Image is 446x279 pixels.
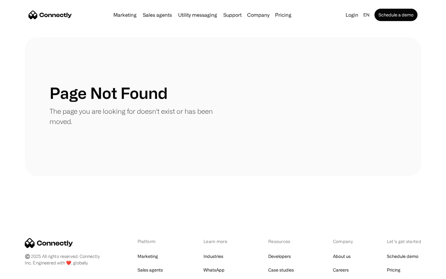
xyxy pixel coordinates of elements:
[203,266,225,274] a: WhatsApp
[138,252,158,261] a: Marketing
[6,268,37,277] aside: Language selected: English
[268,252,291,261] a: Developers
[50,84,168,102] h1: Page Not Found
[333,266,349,274] a: Careers
[268,238,301,245] div: Resources
[333,252,351,261] a: About us
[247,11,269,19] div: Company
[387,266,400,274] a: Pricing
[268,266,294,274] a: Case studies
[203,252,223,261] a: Industries
[176,12,220,17] a: Utility messaging
[333,238,355,245] div: Company
[363,11,369,19] div: en
[138,238,171,245] div: Platform
[273,12,294,17] a: Pricing
[387,252,418,261] a: Schedule demo
[343,11,361,19] a: Login
[12,268,37,277] ul: Language list
[50,106,223,126] p: The page you are looking for doesn't exist or has been moved.
[374,9,418,21] a: Schedule a demo
[203,238,236,245] div: Learn more
[221,12,244,17] a: Support
[140,12,174,17] a: Sales agents
[111,12,139,17] a: Marketing
[138,266,163,274] a: Sales agents
[387,238,421,245] div: Let’s get started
